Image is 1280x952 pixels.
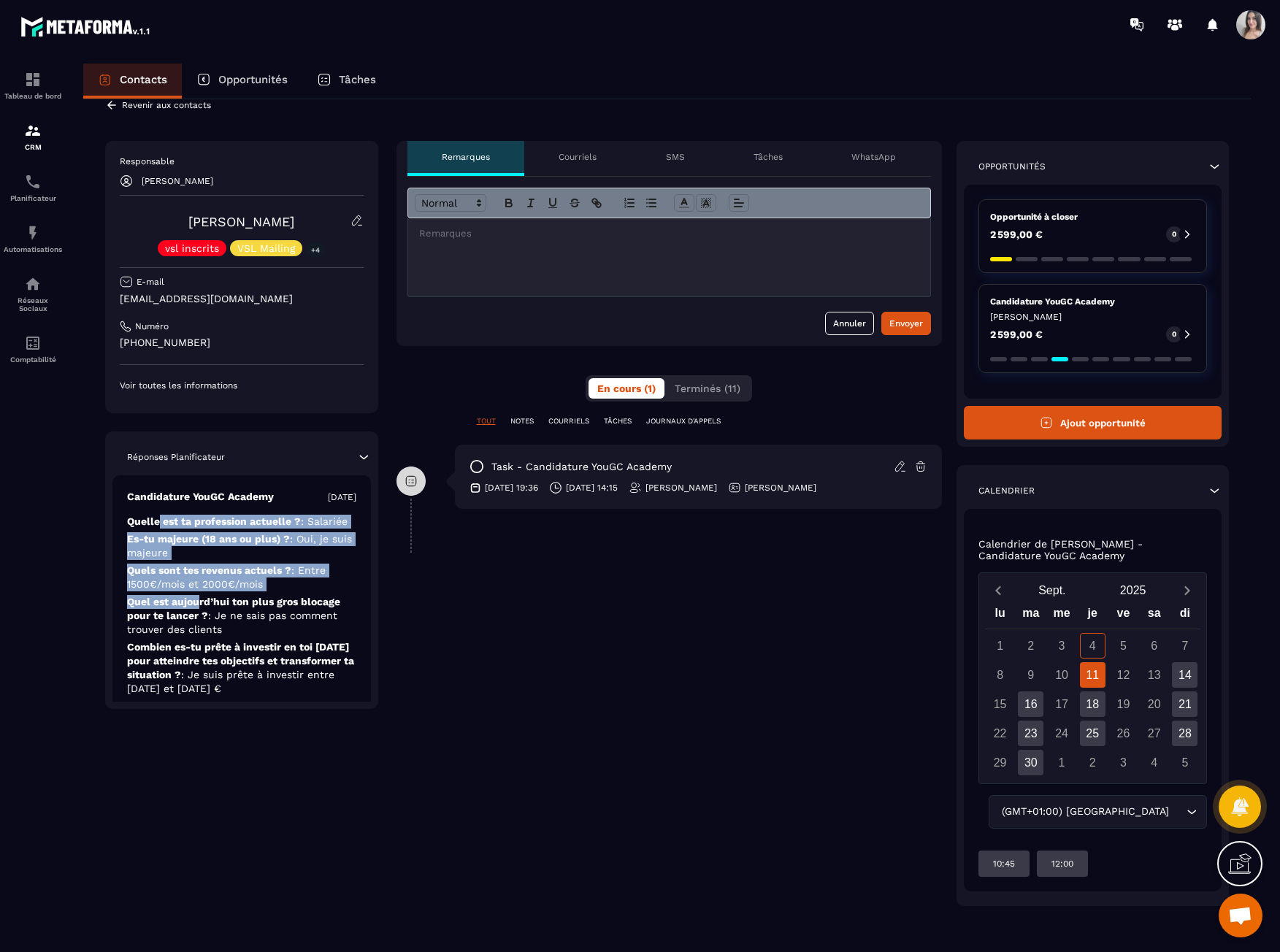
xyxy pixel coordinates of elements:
p: vsl inscrits [165,243,219,253]
div: 28 [1172,721,1197,746]
div: 5 [1172,750,1197,775]
div: 7 [1172,633,1197,659]
p: VSL Mailing [237,243,295,253]
p: Contacts [120,73,167,86]
div: sa [1139,603,1170,629]
div: 14 [1172,662,1197,688]
button: Annuler [825,312,874,335]
div: 24 [1049,721,1075,746]
div: 4 [1080,633,1105,659]
p: [PHONE_NUMBER] [120,336,364,350]
a: Ouvrir le chat [1219,894,1262,937]
p: Quel est aujourd’hui ton plus gros blocage pour te lancer ? [127,595,356,637]
img: formation [24,71,42,88]
p: [DATE] 14:15 [566,482,618,494]
div: Calendar wrapper [985,603,1201,775]
button: Envoyer [881,312,931,335]
div: Envoyer [889,316,923,331]
div: 23 [1018,721,1043,746]
div: 17 [1049,691,1075,717]
div: 10 [1049,662,1075,688]
p: Opportunités [978,161,1046,172]
img: automations [24,224,42,242]
p: Calendrier [978,485,1035,496]
p: CRM [4,143,62,151]
img: accountant [24,334,42,352]
p: Revenir aux contacts [122,100,211,110]
p: Réponses Planificateur [127,451,225,463]
button: Terminés (11) [666,378,749,399]
span: : Salariée [301,515,348,527]
button: Ajout opportunité [964,406,1222,439]
div: 16 [1018,691,1043,717]
span: : Je ne sais pas comment trouver des clients [127,610,337,635]
p: 0 [1172,229,1176,239]
p: SMS [666,151,685,163]
div: 3 [1049,633,1075,659]
p: +4 [306,242,325,258]
div: 3 [1111,750,1136,775]
p: JOURNAUX D'APPELS [646,416,721,426]
a: Opportunités [182,64,302,99]
div: 8 [987,662,1013,688]
a: formationformationTableau de bord [4,60,62,111]
p: Responsable [120,156,364,167]
p: Opportunité à closer [990,211,1196,223]
div: 13 [1141,662,1167,688]
p: Es-tu majeure (18 ans ou plus) ? [127,532,356,560]
div: 11 [1080,662,1105,688]
div: 6 [1141,633,1167,659]
p: Quels sont tes revenus actuels ? [127,564,356,591]
p: Automatisations [4,245,62,253]
p: Numéro [135,320,169,332]
div: 2 [1018,633,1043,659]
p: TOUT [477,416,496,426]
p: Voir toutes les informations [120,380,364,391]
div: ma [1016,603,1046,629]
p: [PERSON_NAME] [645,482,717,494]
div: 27 [1141,721,1167,746]
a: Contacts [83,64,182,99]
div: lu [984,603,1015,629]
img: scheduler [24,173,42,191]
div: 2 [1080,750,1105,775]
div: Search for option [989,795,1207,829]
button: En cours (1) [589,378,664,399]
div: 29 [987,750,1013,775]
p: 2 599,00 € [990,229,1043,239]
p: 0 [1172,329,1176,339]
p: Courriels [559,151,597,163]
p: Remarques [442,151,490,163]
p: E-mail [137,276,164,288]
p: [PERSON_NAME] [990,311,1196,323]
p: TÂCHES [604,416,632,426]
a: accountantaccountantComptabilité [4,323,62,375]
span: (GMT+01:00) [GEOGRAPHIC_DATA] [998,804,1172,820]
div: 4 [1141,750,1167,775]
p: Comptabilité [4,356,62,364]
p: Réseaux Sociaux [4,296,62,312]
img: logo [20,13,152,39]
div: Calendar days [985,633,1201,775]
p: Tableau de bord [4,92,62,100]
p: [EMAIL_ADDRESS][DOMAIN_NAME] [120,292,364,306]
div: 25 [1080,721,1105,746]
p: task - Candidature YouGC Academy [491,460,672,474]
a: social-networksocial-networkRéseaux Sociaux [4,264,62,323]
a: automationsautomationsAutomatisations [4,213,62,264]
p: Es-tu prête à te faire confiance en investissant de ton temps et de l'argent pour développer ton ... [127,699,356,755]
p: Combien es-tu prête à investir en toi [DATE] pour atteindre tes objectifs et transformer ta situa... [127,640,356,696]
div: 30 [1018,750,1043,775]
button: Open months overlay [1012,577,1093,603]
div: 15 [987,691,1013,717]
a: [PERSON_NAME] [188,214,294,229]
p: [PERSON_NAME] [142,176,213,186]
p: [PERSON_NAME] [745,482,816,494]
div: ve [1108,603,1138,629]
div: 5 [1111,633,1136,659]
div: 12 [1111,662,1136,688]
input: Search for option [1172,804,1183,820]
div: 20 [1141,691,1167,717]
span: Terminés (11) [675,383,740,394]
div: di [1170,603,1200,629]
